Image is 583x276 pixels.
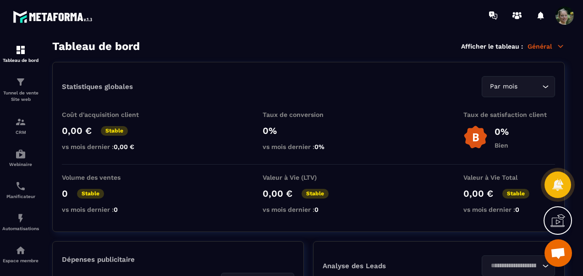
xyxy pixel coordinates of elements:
p: Dépenses publicitaire [62,255,294,264]
div: Search for option [482,76,555,97]
p: 0% [495,126,509,137]
span: 0 [515,206,519,213]
img: formation [15,44,26,55]
p: Afficher le tableau : [461,43,523,50]
span: 0 [114,206,118,213]
div: Ouvrir le chat [544,239,572,267]
span: 0,00 € [114,143,134,150]
p: vs mois dernier : [263,206,354,213]
p: Valeur à Vie Total [463,174,555,181]
p: Stable [502,189,529,199]
a: automationsautomationsAutomatisations [2,206,39,238]
p: 0,00 € [62,125,92,136]
p: Coût d'acquisition client [62,111,154,118]
p: Analyse des Leads [323,262,439,270]
img: logo [13,8,95,25]
p: Valeur à Vie (LTV) [263,174,354,181]
a: schedulerschedulerPlanificateur [2,174,39,206]
p: Bien [495,142,509,149]
span: Par mois [488,82,519,92]
p: Tableau de bord [2,58,39,63]
p: Webinaire [2,162,39,167]
a: formationformationCRM [2,110,39,142]
img: automations [15,149,26,160]
p: vs mois dernier : [62,143,154,150]
img: automations [15,245,26,256]
p: 0,00 € [263,188,292,199]
h3: Tableau de bord [52,40,140,53]
p: vs mois dernier : [62,206,154,213]
a: automationsautomationsEspace membre [2,238,39,270]
p: vs mois dernier : [263,143,354,150]
img: automations [15,213,26,224]
span: 0% [314,143,324,150]
img: scheduler [15,181,26,192]
img: formation [15,77,26,88]
a: automationsautomationsWebinaire [2,142,39,174]
p: 0,00 € [463,188,493,199]
p: Automatisations [2,226,39,231]
p: Statistiques globales [62,83,133,91]
span: 0 [314,206,319,213]
p: vs mois dernier : [463,206,555,213]
p: Stable [302,189,329,199]
p: Général [528,42,565,50]
p: Stable [101,126,128,136]
p: CRM [2,130,39,135]
p: Taux de satisfaction client [463,111,555,118]
input: Search for option [488,261,540,271]
img: formation [15,116,26,127]
p: Tunnel de vente Site web [2,90,39,103]
p: 0 [62,188,68,199]
img: b-badge-o.b3b20ee6.svg [463,125,488,149]
p: Espace membre [2,258,39,263]
p: 0% [263,125,354,136]
p: Stable [77,189,104,199]
input: Search for option [519,82,540,92]
p: Volume des ventes [62,174,154,181]
p: Taux de conversion [263,111,354,118]
a: formationformationTableau de bord [2,38,39,70]
p: Planificateur [2,194,39,199]
a: formationformationTunnel de vente Site web [2,70,39,110]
